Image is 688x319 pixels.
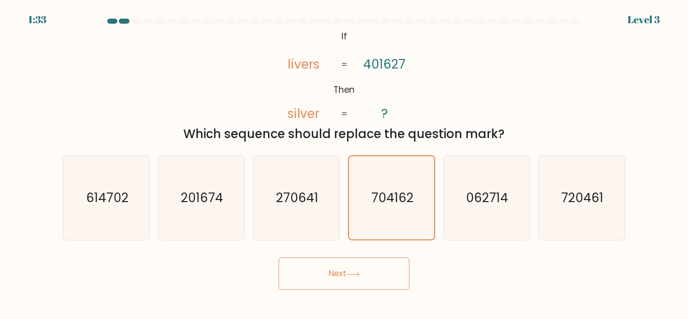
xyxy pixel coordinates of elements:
tspan: silver [288,105,319,122]
tspan: = [341,58,348,71]
text: 201674 [181,189,224,207]
tspan: If [341,30,347,42]
div: Level 3 [628,12,660,27]
div: Which sequence should replace the question mark? [69,125,619,143]
text: 720461 [561,189,603,207]
tspan: livers [288,55,319,73]
tspan: ? [381,105,388,123]
tspan: Then [333,84,355,96]
div: 1:33 [28,12,46,27]
tspan: = [341,108,348,120]
svg: @import url('[URL][DOMAIN_NAME]); [266,28,422,123]
button: Next [279,258,409,290]
tspan: 401627 [363,55,405,73]
text: 704162 [371,189,414,207]
text: 270641 [276,189,318,207]
text: 062714 [466,189,509,207]
text: 614702 [86,189,128,207]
